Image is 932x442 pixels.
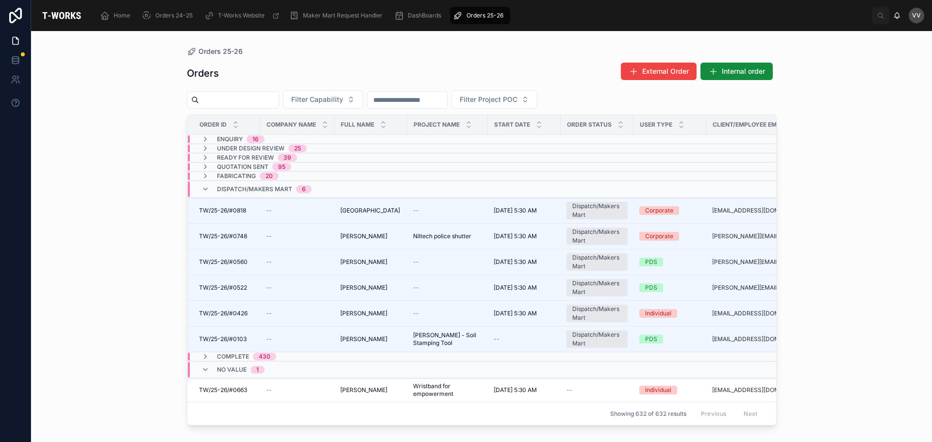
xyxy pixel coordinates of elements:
[639,206,700,215] a: Corporate
[199,386,247,394] span: TW/25-26/#0663
[340,232,401,240] a: [PERSON_NAME]
[266,258,272,266] span: --
[912,12,921,19] span: VV
[494,232,555,240] a: [DATE] 5:30 AM
[340,335,401,343] a: [PERSON_NAME]
[566,305,628,322] a: Dispatch/Makers Mart
[217,163,268,171] span: Quotation Sent
[266,335,272,343] span: --
[712,335,799,343] a: [EMAIL_ADDRESS][DOMAIN_NAME]
[266,310,272,317] span: --
[566,228,628,245] a: Dispatch/Makers Mart
[413,207,482,214] a: --
[413,310,482,317] a: --
[266,310,329,317] a: --
[645,386,671,394] div: Individual
[187,66,219,80] h1: Orders
[639,335,700,344] a: PDS
[572,253,622,271] div: Dispatch/Makers Mart
[256,366,259,374] div: 1
[413,284,419,292] span: --
[639,386,700,394] a: Individual
[566,202,628,219] a: Dispatch/Makers Mart
[200,121,227,129] span: Order ID
[645,258,657,266] div: PDS
[97,7,137,24] a: Home
[114,12,130,19] span: Home
[494,335,555,343] a: --
[494,310,555,317] a: [DATE] 5:30 AM
[266,258,329,266] a: --
[642,66,689,76] span: External Order
[413,232,471,240] span: Niltech police shutter
[302,185,306,193] div: 6
[566,386,628,394] a: --
[266,284,272,292] span: --
[266,232,329,240] a: --
[712,310,799,317] a: [EMAIL_ADDRESS][DOMAIN_NAME]
[340,207,400,214] span: [GEOGRAPHIC_DATA]
[294,145,301,152] div: 25
[199,284,254,292] a: TW/25-26/#0522
[494,207,537,214] span: [DATE] 5:30 AM
[199,258,254,266] a: TW/25-26/#0560
[252,135,259,143] div: 16
[414,121,460,129] span: Project Name
[413,331,482,347] a: [PERSON_NAME] - Soil Stamping Tool
[494,335,499,343] span: --
[340,386,387,394] span: [PERSON_NAME]
[199,207,246,214] span: TW/25-26/#0818
[494,386,555,394] a: [DATE] 5:30 AM
[572,305,622,322] div: Dispatch/Makers Mart
[466,12,503,19] span: Orders 25-26
[199,310,248,317] span: TW/25-26/#0426
[155,12,193,19] span: Orders 24-25
[460,95,517,104] span: Filter Project POC
[139,7,200,24] a: Orders 24-25
[266,207,272,214] span: --
[413,258,482,266] a: --
[266,121,316,129] span: Company Name
[266,386,329,394] a: --
[645,232,673,241] div: Corporate
[199,232,247,240] span: TW/25-26/#0748
[217,366,247,374] span: No value
[413,232,482,240] a: Niltech police shutter
[199,232,254,240] a: TW/25-26/#0748
[340,386,401,394] a: [PERSON_NAME]
[283,90,363,109] button: Select Button
[712,386,799,394] a: [EMAIL_ADDRESS][DOMAIN_NAME]
[291,95,343,104] span: Filter Capability
[413,310,419,317] span: --
[201,7,284,24] a: T-Works Website
[266,386,272,394] span: --
[413,382,482,398] a: Wristband for empowerment
[572,330,622,348] div: Dispatch/Makers Mart
[713,121,786,129] span: Client/Employee Email
[199,335,254,343] a: TW/25-26/#0103
[266,207,329,214] a: --
[494,284,537,292] span: [DATE] 5:30 AM
[217,353,249,360] span: Complete
[199,335,247,343] span: TW/25-26/#0103
[340,284,387,292] span: [PERSON_NAME]
[572,279,622,296] div: Dispatch/Makers Mart
[494,258,555,266] a: [DATE] 5:30 AM
[640,121,672,129] span: User Type
[494,284,555,292] a: [DATE] 5:30 AM
[712,232,799,240] a: [PERSON_NAME][EMAIL_ADDRESS][DOMAIN_NAME]
[645,309,671,318] div: Individual
[712,207,799,214] a: [EMAIL_ADDRESS][DOMAIN_NAME]
[712,284,799,292] a: [PERSON_NAME][EMAIL_ADDRESS][DOMAIN_NAME]
[494,386,537,394] span: [DATE] 5:30 AM
[266,172,273,180] div: 20
[199,258,248,266] span: TW/25-26/#0560
[266,335,329,343] a: --
[340,335,387,343] span: [PERSON_NAME]
[639,258,700,266] a: PDS
[413,258,419,266] span: --
[566,279,628,296] a: Dispatch/Makers Mart
[572,228,622,245] div: Dispatch/Makers Mart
